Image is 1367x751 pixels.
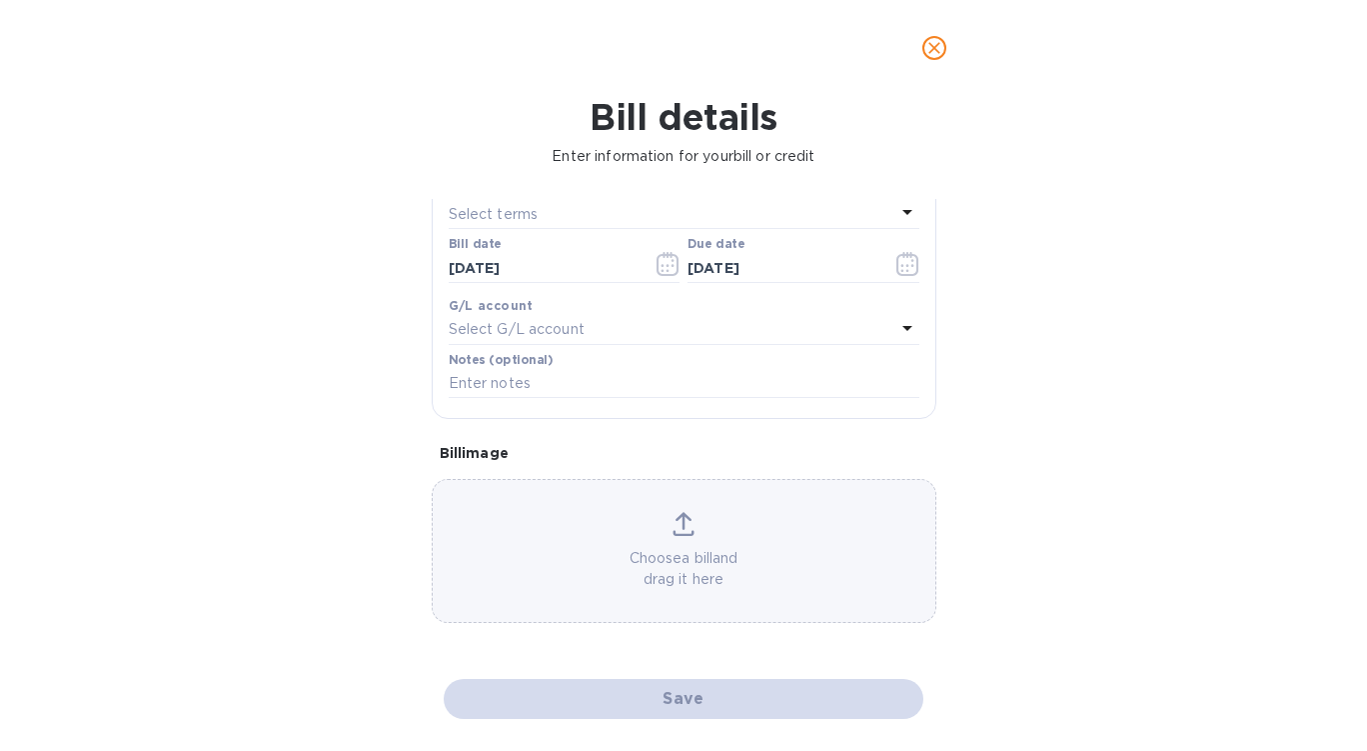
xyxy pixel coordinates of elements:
[449,253,638,283] input: Select date
[440,443,928,463] p: Bill image
[449,354,554,366] label: Notes (optional)
[449,204,539,225] p: Select terms
[449,298,534,313] b: G/L account
[16,96,1351,138] h1: Bill details
[449,239,502,251] label: Bill date
[16,146,1351,167] p: Enter information for your bill or credit
[433,548,935,590] p: Choose a bill and drag it here
[449,369,919,399] input: Enter notes
[687,253,876,283] input: Due date
[910,24,958,72] button: close
[449,319,585,340] p: Select G/L account
[687,239,744,251] label: Due date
